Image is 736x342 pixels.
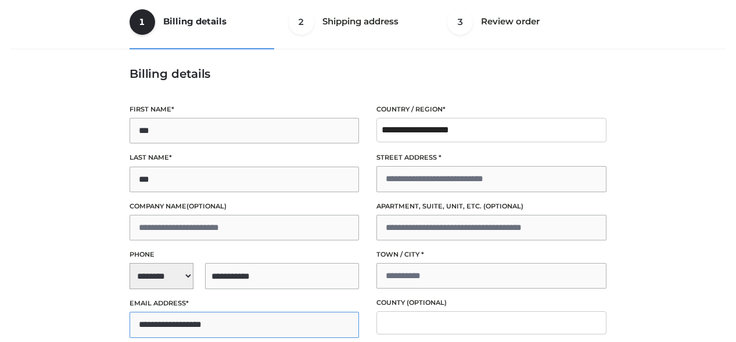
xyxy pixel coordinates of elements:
[130,298,360,309] label: Email address
[130,104,360,115] label: First name
[376,104,606,115] label: Country / Region
[130,67,606,81] h3: Billing details
[376,201,606,212] label: Apartment, suite, unit, etc.
[130,152,360,163] label: Last name
[376,152,606,163] label: Street address
[483,202,523,210] span: (optional)
[130,249,360,260] label: Phone
[186,202,227,210] span: (optional)
[376,297,606,308] label: County
[407,298,447,307] span: (optional)
[376,249,606,260] label: Town / City
[130,201,360,212] label: Company name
